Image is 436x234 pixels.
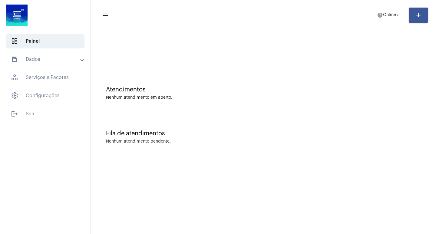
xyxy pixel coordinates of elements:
[383,13,396,17] span: Online
[5,3,29,27] img: d4669ae0-8c07-2337-4f67-34b0df7f5ae4.jpeg
[373,9,404,21] button: Online
[11,38,18,45] span: sidenav icon
[377,12,383,18] mat-icon: help
[106,86,421,93] div: Atendimentos
[11,92,18,99] span: sidenav icon
[106,139,171,144] div: Nenhum atendimento pendente.
[11,110,18,117] mat-icon: sidenav icon
[11,56,18,63] mat-icon: sidenav icon
[6,107,84,121] span: Sair
[102,12,108,19] mat-icon: sidenav icon
[4,52,91,67] mat-expansion-panel-header: sidenav iconDados
[106,130,421,137] div: Fila de atendimentos
[11,56,81,63] mat-panel-title: Dados
[415,12,422,19] mat-icon: add
[395,12,400,18] mat-icon: arrow_drop_down
[106,95,421,100] div: Nenhum atendimento em aberto.
[6,70,84,85] span: Serviços e Pacotes
[6,34,84,48] span: Painel
[6,88,84,103] span: Configurações
[11,74,18,81] span: sidenav icon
